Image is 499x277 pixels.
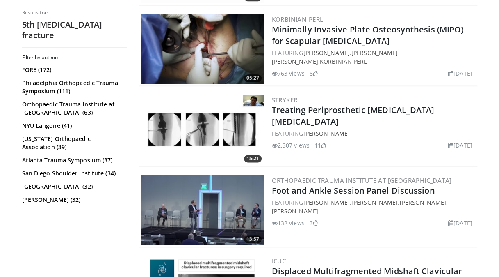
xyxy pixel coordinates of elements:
a: Foot and Ankle Session Panel Discussion [272,185,435,196]
li: 2,307 views [272,141,310,150]
a: Orthopaedic Trauma Institute at [GEOGRAPHIC_DATA] [272,176,452,185]
div: FEATURING , , [272,48,476,66]
a: Stryker [272,96,298,104]
li: [DATE] [448,219,472,227]
a: [GEOGRAPHIC_DATA] (32) [22,182,125,191]
h3: Filter by author: [22,54,127,61]
a: [PERSON_NAME] [303,49,349,57]
p: Results for: [22,9,127,16]
a: Minimally Invasive Plate Osteosynthesis (MIPO) for Scapular [MEDICAL_DATA] [272,24,464,46]
span: 05:27 [244,74,262,82]
img: 8970f8e1-af41-4fb8-bd94-3e47a5a540c0.300x170_q85_crop-smart_upscale.jpg [141,175,264,245]
div: FEATURING [272,129,476,138]
a: ICUC [272,257,286,265]
img: f5535061-8f4b-4639-8251-d700b2fd6d30.300x170_q85_crop-smart_upscale.jpg [141,14,264,84]
li: 3 [310,219,318,227]
li: 132 views [272,219,305,227]
a: FORE (172) [22,66,125,74]
a: [PERSON_NAME] [351,199,398,206]
a: 13:57 [141,175,264,245]
a: Philadelphia Orthopaedic Trauma Symposium (111) [22,79,125,95]
a: 15:21 [141,95,264,164]
a: [PERSON_NAME] (32) [22,196,125,204]
a: [PERSON_NAME] [303,199,349,206]
a: Treating Periprosthetic [MEDICAL_DATA] [MEDICAL_DATA] [272,104,435,127]
a: [PERSON_NAME] [272,207,318,215]
a: Atlanta Trauma Symposium (37) [22,156,125,164]
a: Korbinian Perl [272,15,324,23]
span: 15:21 [244,155,262,162]
span: 13:57 [244,235,262,243]
a: Orthopaedic Trauma Institute at [GEOGRAPHIC_DATA] (63) [22,100,125,117]
a: Korbinian Perl [320,58,367,65]
a: [US_STATE] Orthopaedic Association (39) [22,135,125,151]
a: [PERSON_NAME] [399,199,446,206]
div: FEATURING , , , [272,198,476,215]
a: 05:27 [141,14,264,84]
a: NYU Langone (41) [22,122,125,130]
li: 11 [314,141,326,150]
li: [DATE] [448,141,472,150]
li: 8 [310,69,318,78]
img: 1aa7ce03-a29e-4220-923d-1b96650c6b94.300x170_q85_crop-smart_upscale.jpg [141,95,264,164]
li: [DATE] [448,69,472,78]
a: [PERSON_NAME] [303,129,349,137]
li: 763 views [272,69,305,78]
h2: 5th [MEDICAL_DATA] fracture [22,19,127,41]
a: San Diego Shoulder Institute (34) [22,169,125,178]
